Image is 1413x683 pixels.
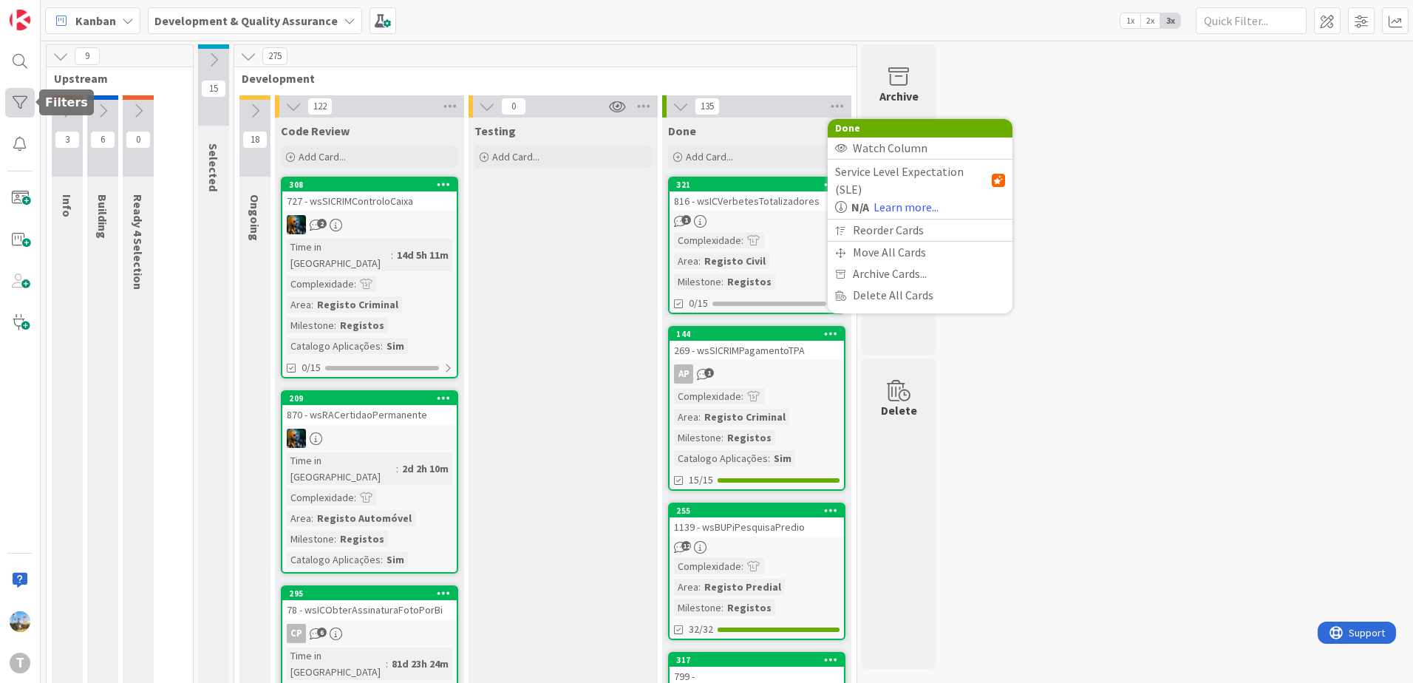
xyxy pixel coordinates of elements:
div: Move All Cards [828,242,1012,263]
span: 6 [317,628,327,637]
span: Upstream [54,71,174,86]
div: 78 - wsICObterAssinaturaFotoPorBi [282,600,457,619]
span: Selected [206,143,221,191]
div: 144 [670,327,844,341]
span: 6 [90,131,115,149]
div: Milestone [287,317,334,333]
div: 81d 23h 24m [388,656,452,672]
div: 1139 - wsBUPiPesquisaPredio [670,517,844,537]
div: Registos [336,531,388,547]
span: : [396,461,398,477]
a: 308727 - wsSICRIMControloCaixaJCTime in [GEOGRAPHIC_DATA]:14d 5h 11mComplexidade:Area:Registo Cri... [281,177,458,378]
span: 122 [307,98,333,115]
div: Milestone [674,429,721,446]
span: : [334,531,336,547]
span: Code Review [281,123,350,138]
div: 321816 - wsICVerbetesTotalizadores [670,178,844,211]
div: Milestone [674,599,721,616]
span: : [386,656,388,672]
div: Registo Predial [701,579,785,595]
div: Registo Criminal [313,296,402,313]
input: Quick Filter... [1196,7,1307,34]
div: 308727 - wsSICRIMControloCaixa [282,178,457,211]
div: Complexidade [287,276,354,292]
span: : [721,273,723,290]
img: DG [10,611,30,632]
span: : [698,253,701,269]
a: 321816 - wsICVerbetesTotalizadoresComplexidade:Area:Registo CivilMilestone:Registos0/15 [668,177,845,314]
span: 3x [1160,13,1180,28]
span: 2x [1140,13,1160,28]
div: 321 [676,180,844,190]
span: : [354,489,356,506]
div: Delete All Cards [828,285,1012,306]
span: 1x [1120,13,1140,28]
div: Time in [GEOGRAPHIC_DATA] [287,239,391,271]
span: : [721,429,723,446]
div: 209 [289,393,457,404]
b: N/A [851,198,869,216]
div: 209 [282,392,457,405]
span: 1 [681,215,691,225]
span: : [334,317,336,333]
span: Ready 4 Selection [131,194,146,290]
div: Complexidade [674,388,741,404]
div: Time in [GEOGRAPHIC_DATA] [287,648,386,680]
span: 9 [75,47,100,65]
span: 15/15 [689,472,713,488]
span: Development [242,71,838,86]
a: 209870 - wsRACertidaoPermanenteJCTime in [GEOGRAPHIC_DATA]:2d 2h 10mComplexidade:Area:Registo Aut... [281,390,458,574]
div: 308 [289,180,457,190]
div: Catalogo Aplicações [287,551,381,568]
div: Sim [383,551,408,568]
img: JC [287,429,306,448]
div: Registos [723,429,775,446]
h5: Filters [45,95,88,109]
span: 3 [55,131,80,149]
div: Archive [879,87,919,105]
div: 317 [676,655,844,665]
div: Complexidade [674,232,741,248]
div: 317 [670,653,844,667]
div: Area [674,253,698,269]
div: 295 [282,587,457,600]
a: Learn more... [874,198,939,216]
div: Watch Column [828,137,1012,159]
div: Area [287,510,311,526]
div: Registos [336,317,388,333]
span: : [698,579,701,595]
span: : [354,276,356,292]
span: 18 [242,131,268,149]
span: Kanban [75,12,116,30]
span: Building [95,194,110,239]
div: 144269 - wsSICRIMPagamentoTPA [670,327,844,360]
span: 15 [201,80,226,98]
div: Registos [723,273,775,290]
div: Reorder Cards [828,220,1012,241]
div: Catalogo Aplicações [287,338,381,354]
div: Complexidade [674,558,741,574]
div: AP [670,364,844,384]
span: 2 [317,219,327,228]
span: 32/32 [689,622,713,637]
div: AP [674,364,693,384]
div: Area [674,579,698,595]
span: 275 [262,47,287,65]
span: 0/15 [689,296,708,311]
img: JC [287,215,306,234]
a: 144269 - wsSICRIMPagamentoTPAAPComplexidade:Area:Registo CriminalMilestone:RegistosCatalogo Aplic... [668,326,845,491]
div: Time in [GEOGRAPHIC_DATA] [287,452,396,485]
div: Registo Civil [701,253,769,269]
div: Area [287,296,311,313]
span: Add Card... [492,150,539,163]
div: 870 - wsRACertidaoPermanente [282,405,457,424]
span: 1 [704,368,714,378]
span: : [741,558,743,574]
div: 29578 - wsICObterAssinaturaFotoPorBi [282,587,457,619]
span: : [311,296,313,313]
div: JC [282,215,457,234]
span: Info [60,194,75,217]
span: 0 [126,131,151,149]
span: : [741,388,743,404]
div: 295 [289,588,457,599]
